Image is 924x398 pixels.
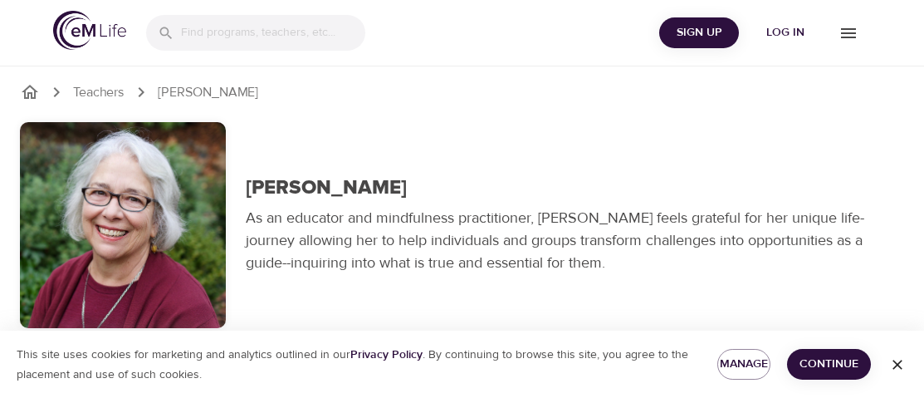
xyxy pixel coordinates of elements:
[659,17,739,48] button: Sign Up
[246,207,868,274] p: As an educator and mindfulness practitioner, [PERSON_NAME] feels grateful for her unique life-jou...
[717,349,770,380] button: Manage
[246,176,407,200] h1: [PERSON_NAME]
[825,10,871,56] button: menu
[53,11,126,50] img: logo
[731,354,757,375] span: Manage
[20,82,904,102] nav: breadcrumb
[800,354,858,375] span: Continue
[181,15,365,51] input: Find programs, teachers, etc...
[746,17,825,48] button: Log in
[73,83,125,102] a: Teachers
[350,347,423,362] a: Privacy Policy
[666,22,732,43] span: Sign Up
[158,83,258,102] p: [PERSON_NAME]
[752,22,819,43] span: Log in
[787,349,872,380] button: Continue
